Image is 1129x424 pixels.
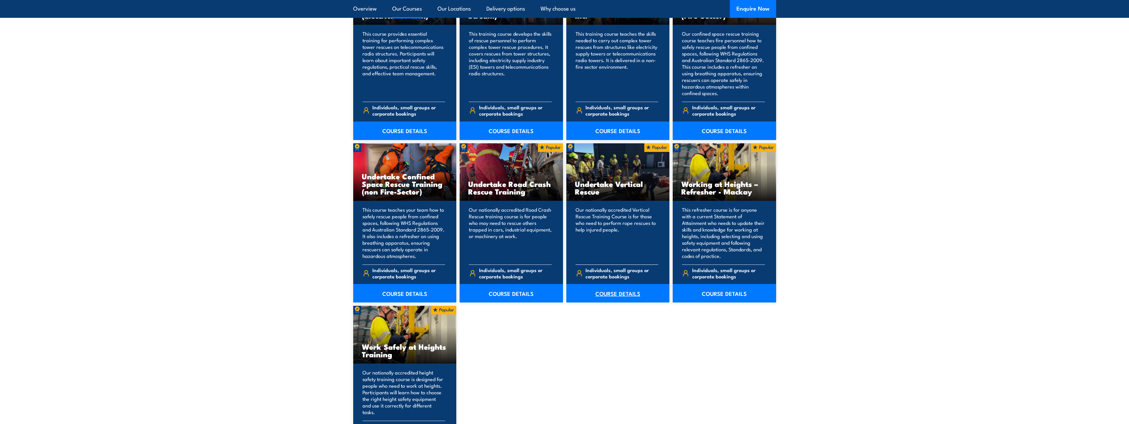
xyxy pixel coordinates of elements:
p: Our nationally accredited Road Crash Rescue training course is for people who may need to rescue ... [469,206,552,259]
p: Our nationally accredited Vertical Rescue Training Course is for those who need to perform rope r... [576,206,659,259]
a: COURSE DETAILS [673,284,776,302]
a: COURSE DETAILS [673,122,776,140]
p: Our confined space rescue training course teaches fire personnel how to safely rescue people from... [682,30,765,96]
h3: Undertake Vertical Rescue [575,180,661,195]
span: Individuals, small groups or corporate bookings [372,267,445,279]
span: Individuals, small groups or corporate bookings [692,104,765,117]
a: COURSE DETAILS [353,122,457,140]
a: COURSE DETAILS [566,122,670,140]
span: Individuals, small groups or corporate bookings [479,104,552,117]
h3: Undertake Road Crash Rescue Training [468,180,554,195]
a: COURSE DETAILS [460,122,563,140]
span: Individuals, small groups or corporate bookings [585,267,658,279]
p: This training course teaches the skills needed to carry out complex tower rescues from structures... [576,30,659,96]
p: This course provides essential training for performing complex tower rescues on telecommunication... [362,30,445,96]
h3: Undertake Confined Space Rescue Training (non Fire-Sector) [362,172,448,195]
a: COURSE DETAILS [460,284,563,302]
p: This course teaches your team how to safely rescue people from confined spaces, following WHS Reg... [362,206,445,259]
a: COURSE DETAILS [566,284,670,302]
span: Individuals, small groups or corporate bookings [692,267,765,279]
p: Our nationally accredited height safety training course is designed for people who need to work a... [362,369,445,415]
span: Individuals, small groups or corporate bookings [585,104,658,117]
h3: Working at Heights – Refresher - Mackay [681,180,768,195]
p: This refresher course is for anyone with a current Statement of Attainment who needs to update th... [682,206,765,259]
h3: Work Safely at Heights Training [362,343,448,358]
a: COURSE DETAILS [353,284,457,302]
span: Individuals, small groups or corporate bookings [372,104,445,117]
p: This training course develops the skills of rescue personnel to perform complex tower rescue proc... [469,30,552,96]
span: Individuals, small groups or corporate bookings [479,267,552,279]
